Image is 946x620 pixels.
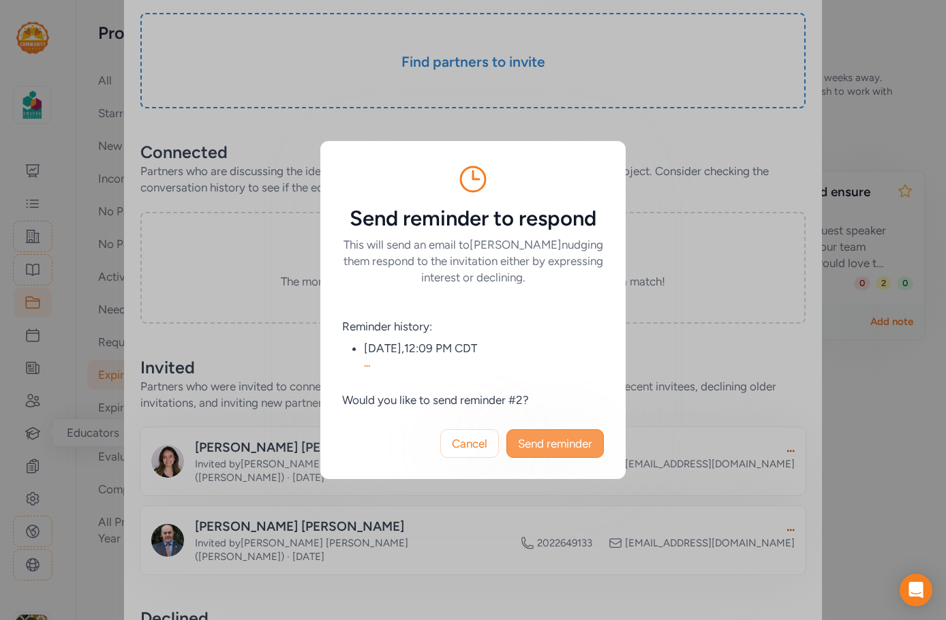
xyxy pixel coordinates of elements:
div: [DATE] , 12:09 PM CDT [364,340,604,356]
div: ... [364,356,604,370]
h5: Send reminder to respond [342,206,604,231]
button: Cancel [440,429,499,458]
h3: Reminder history: [342,318,604,335]
span: Send reminder [518,435,592,452]
div: Would you like to send reminder # 2 ? [342,392,604,408]
div: Open Intercom Messenger [900,574,932,606]
span: Cancel [452,435,487,452]
button: Send reminder [506,429,604,458]
span: This will send an email to [PERSON_NAME] nudging them respond to the invitation either by express... [344,238,603,284]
